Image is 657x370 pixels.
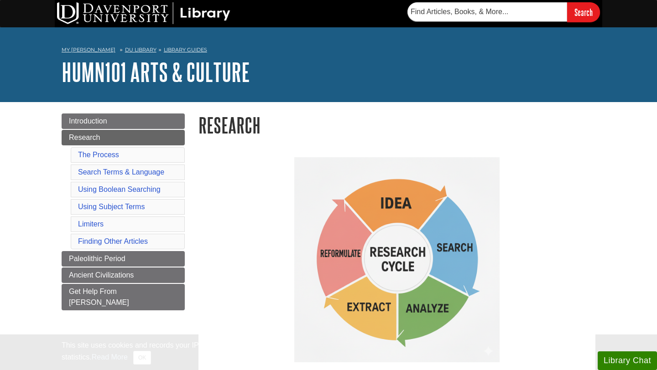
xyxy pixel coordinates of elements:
[62,44,595,58] nav: breadcrumb
[133,351,151,365] button: Close
[78,237,148,245] a: Finding Other Articles
[62,46,115,54] a: My [PERSON_NAME]
[125,46,156,53] a: DU Library
[78,151,119,159] a: The Process
[62,251,185,267] a: Paleolithic Period
[62,267,185,283] a: Ancient Civilizations
[78,203,145,211] a: Using Subject Terms
[92,353,128,361] a: Read More
[62,113,185,310] div: Guide Page Menu
[62,284,185,310] a: Get Help From [PERSON_NAME]
[407,2,567,21] input: Find Articles, Books, & More...
[567,2,600,22] input: Search
[69,134,100,141] span: Research
[78,168,164,176] a: Search Terms & Language
[69,117,107,125] span: Introduction
[62,340,595,365] div: This site uses cookies and records your IP address for usage statistics. Additionally, we use Goo...
[62,58,250,86] a: HUMN101 Arts & Culture
[69,255,125,262] span: Paleolithic Period
[164,46,207,53] a: Library Guides
[407,2,600,22] form: Searches DU Library's articles, books, and more
[69,288,129,306] span: Get Help From [PERSON_NAME]
[57,2,230,24] img: DU Library
[198,113,595,137] h1: Research
[78,220,104,228] a: Limiters
[69,271,134,279] span: Ancient Civilizations
[62,113,185,129] a: Introduction
[78,185,161,193] a: Using Boolean Searching
[62,130,185,145] a: Research
[598,351,657,370] button: Library Chat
